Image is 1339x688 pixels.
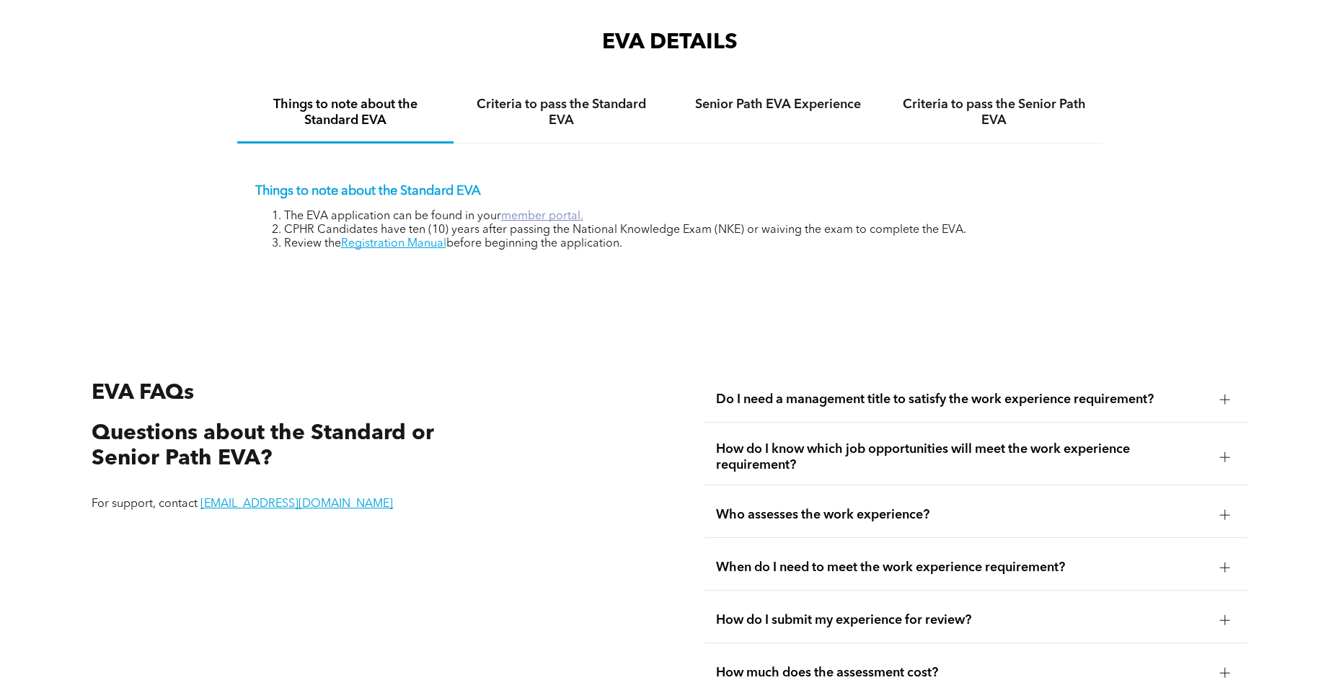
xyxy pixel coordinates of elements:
[200,498,393,510] a: [EMAIL_ADDRESS][DOMAIN_NAME]
[899,97,1090,128] h4: Criteria to pass the Senior Path EVA
[716,441,1208,473] span: How do I know which job opportunities will meet the work experience requirement?
[716,612,1208,628] span: How do I submit my experience for review?
[92,498,198,510] span: For support, contact
[284,210,1084,224] li: The EVA application can be found in your
[467,97,657,128] h4: Criteria to pass the Standard EVA
[92,423,434,469] span: Questions about the Standard or Senior Path EVA?
[716,665,1208,681] span: How much does the assessment cost?
[255,183,1084,199] p: Things to note about the Standard EVA
[92,382,194,404] span: EVA FAQs
[284,224,1084,237] li: CPHR Candidates have ten (10) years after passing the National Knowledge Exam (NKE) or waiving th...
[716,507,1208,523] span: Who assesses the work experience?
[602,32,738,53] span: EVA DETAILS
[250,97,441,128] h4: Things to note about the Standard EVA
[716,392,1208,407] span: Do I need a management title to satisfy the work experience requirement?
[501,211,583,222] a: member portal.
[341,238,446,250] a: Registration Manual
[284,237,1084,251] li: Review the before beginning the application.
[683,97,873,113] h4: Senior Path EVA Experience
[716,560,1208,575] span: When do I need to meet the work experience requirement?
